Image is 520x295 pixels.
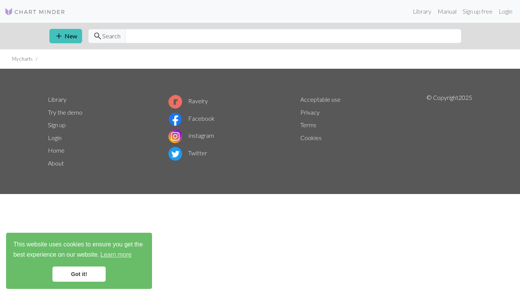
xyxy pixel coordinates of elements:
span: add [54,31,63,41]
a: Ravelry [168,97,208,104]
li: My charts [12,55,33,63]
a: Twitter [168,149,207,156]
span: search [93,31,102,41]
a: Library [48,96,67,103]
a: Login [496,4,515,19]
span: Search [102,32,120,41]
a: Library [410,4,434,19]
a: Sign up [48,121,66,128]
a: Acceptable use [300,96,341,103]
a: Manual [434,4,460,19]
a: Login [48,134,62,141]
a: dismiss cookie message [52,267,106,282]
a: Cookies [300,134,322,141]
a: Sign up free [460,4,496,19]
a: New [49,29,82,43]
a: Terms [300,121,316,128]
img: Instagram logo [168,129,182,143]
p: © Copyright 2025 [426,93,472,170]
img: Ravelry logo [168,95,182,109]
a: Home [48,147,65,154]
a: Instagram [168,132,214,139]
a: About [48,159,64,167]
img: Twitter logo [168,147,182,161]
a: learn more about cookies [99,249,133,260]
a: Facebook [168,115,215,122]
img: Facebook logo [168,112,182,126]
div: cookieconsent [6,233,152,289]
a: Try the demo [48,109,82,116]
img: Logo [5,7,65,16]
a: Privacy [300,109,320,116]
span: This website uses cookies to ensure you get the best experience on our website. [13,240,145,260]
